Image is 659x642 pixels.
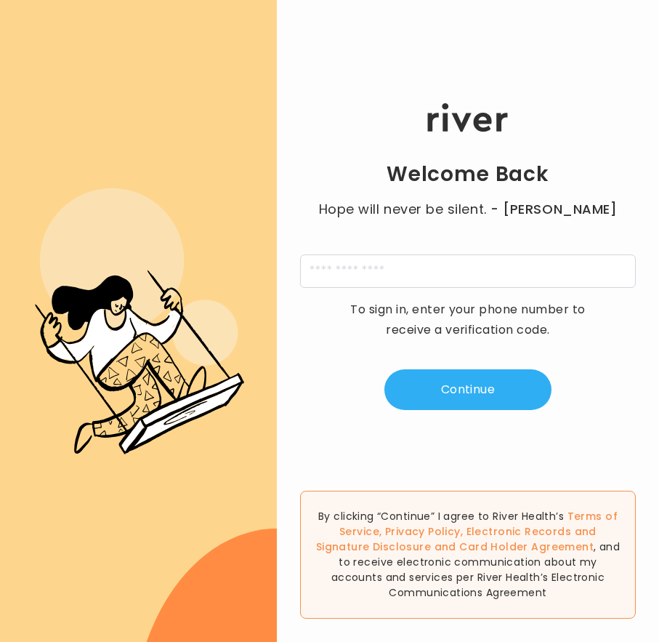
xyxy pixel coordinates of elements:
[316,509,618,554] span: , , and
[316,524,597,554] a: Electronic Records and Signature Disclosure
[490,199,617,220] span: - [PERSON_NAME]
[300,491,636,619] div: By clicking “Continue” I agree to River Health’s
[385,524,461,539] a: Privacy Policy
[341,300,595,340] p: To sign in, enter your phone number to receive a verification code.
[384,369,551,410] button: Continue
[331,539,620,600] span: , and to receive electronic communication about my accounts and services per River Health’s Elect...
[300,199,636,220] p: Hope will never be silent.
[387,161,549,188] h1: Welcome Back
[459,539,594,554] a: Card Holder Agreement
[339,509,618,539] a: Terms of Service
